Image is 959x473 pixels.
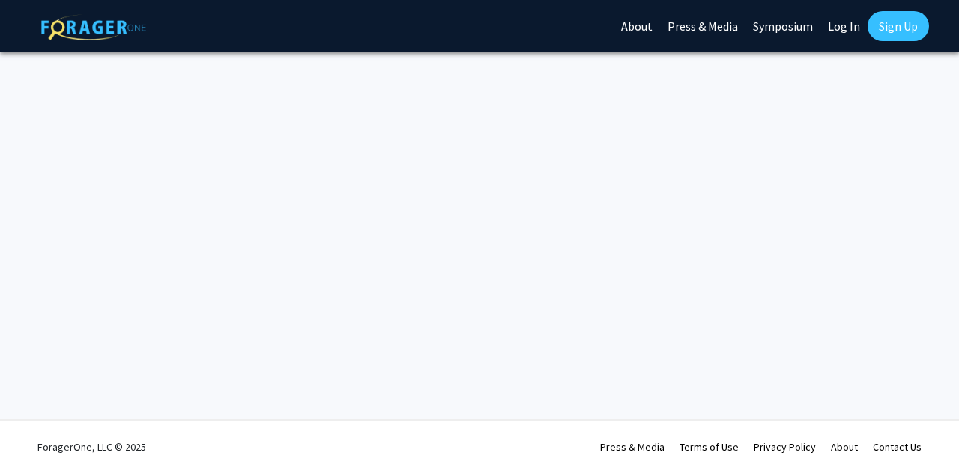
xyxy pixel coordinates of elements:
img: ForagerOne Logo [41,14,146,40]
a: About [831,440,858,454]
a: Contact Us [873,440,922,454]
div: ForagerOne, LLC © 2025 [37,421,146,473]
a: Privacy Policy [754,440,816,454]
a: Terms of Use [680,440,739,454]
a: Press & Media [600,440,665,454]
a: Sign Up [868,11,929,41]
